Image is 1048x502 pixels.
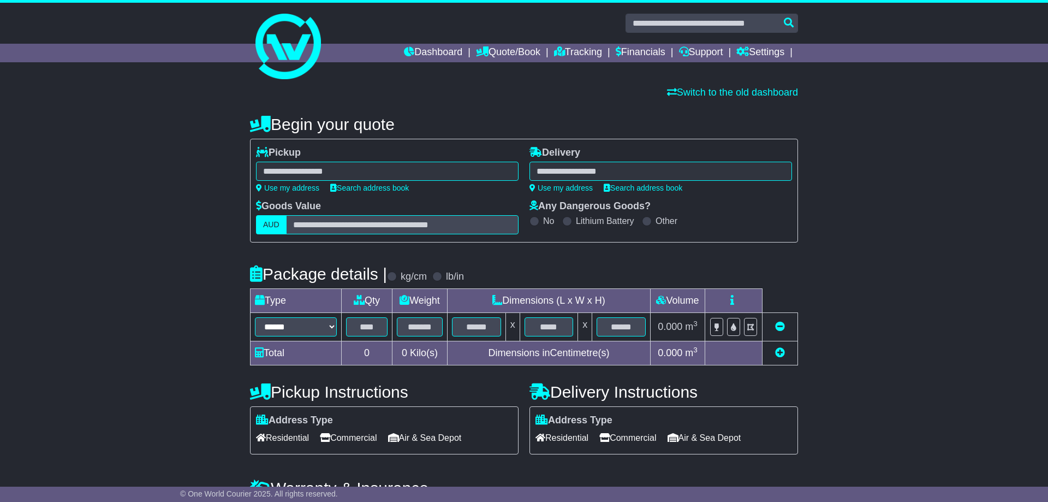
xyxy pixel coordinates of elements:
label: Pickup [256,147,301,159]
td: Total [251,341,342,365]
a: Add new item [775,347,785,358]
span: Commercial [320,429,377,446]
td: Qty [342,289,392,313]
span: © One World Courier 2025. All rights reserved. [180,489,338,498]
label: kg/cm [401,271,427,283]
span: Air & Sea Depot [668,429,741,446]
td: Dimensions in Centimetre(s) [447,341,650,365]
sup: 3 [693,320,698,328]
a: Use my address [529,184,593,192]
a: Financials [616,44,665,62]
span: 0.000 [658,347,682,358]
label: Goods Value [256,200,321,212]
a: Switch to the old dashboard [667,87,798,98]
label: Other [656,216,677,226]
label: Address Type [256,415,333,427]
span: m [685,347,698,358]
a: Search address book [330,184,409,192]
td: Dimensions (L x W x H) [447,289,650,313]
td: Volume [650,289,705,313]
a: Search address book [604,184,682,192]
h4: Package details | [250,265,387,283]
span: m [685,321,698,332]
a: Use my address [256,184,319,192]
h4: Pickup Instructions [250,383,519,401]
label: No [543,216,554,226]
label: AUD [256,215,287,234]
td: 0 [342,341,392,365]
h4: Delivery Instructions [529,383,798,401]
span: Commercial [599,429,656,446]
span: 0.000 [658,321,682,332]
a: Tracking [554,44,602,62]
a: Dashboard [404,44,462,62]
span: Residential [256,429,309,446]
a: Support [679,44,723,62]
label: Lithium Battery [576,216,634,226]
a: Quote/Book [476,44,540,62]
span: 0 [402,347,407,358]
td: x [505,313,520,341]
h4: Begin your quote [250,115,798,133]
a: Settings [736,44,784,62]
h4: Warranty & Insurance [250,479,798,497]
td: Type [251,289,342,313]
label: lb/in [446,271,464,283]
sup: 3 [693,346,698,354]
label: Address Type [535,415,612,427]
label: Any Dangerous Goods? [529,200,651,212]
td: Weight [392,289,448,313]
label: Delivery [529,147,580,159]
td: x [578,313,592,341]
td: Kilo(s) [392,341,448,365]
span: Air & Sea Depot [388,429,462,446]
span: Residential [535,429,588,446]
a: Remove this item [775,321,785,332]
